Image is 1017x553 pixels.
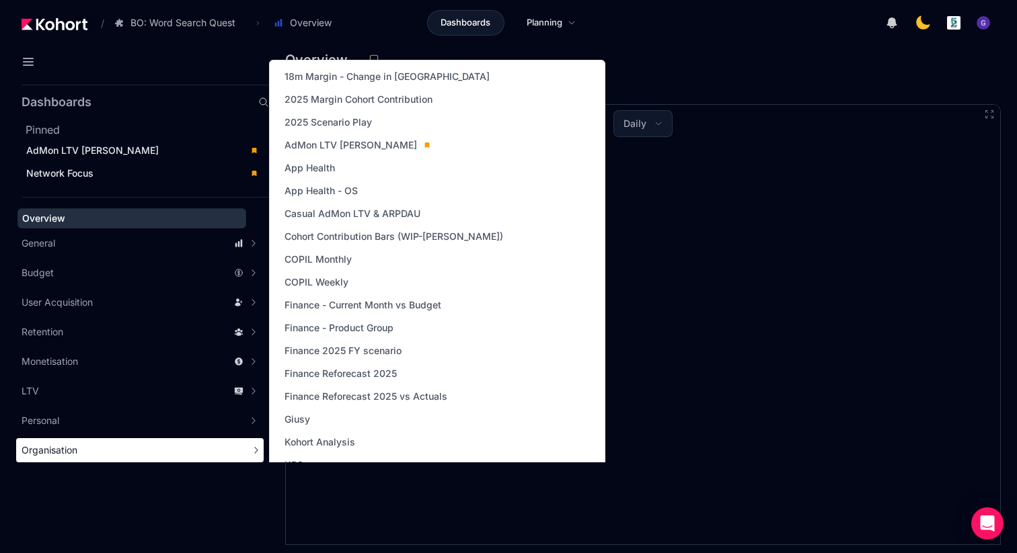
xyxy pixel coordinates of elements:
span: › [254,17,262,28]
span: Casual AdMon LTV & ARPDAU [285,207,420,220]
a: Finance Reforecast 2025 [280,364,401,383]
img: logo_logo_images_1_20240607072359498299_20240828135028712857.jpeg [947,16,961,30]
a: Cohort Contribution Bars (WIP-[PERSON_NAME]) [280,227,507,246]
span: / [90,16,104,30]
span: Finance Reforecast 2025 [285,367,397,380]
span: Overview [22,212,65,224]
a: Kohort Analysis [280,433,359,452]
span: AdMon LTV [PERSON_NAME] [285,138,417,152]
div: Open Intercom Messenger [971,507,1004,540]
span: Overview [290,16,332,30]
h2: Dashboards [22,96,91,108]
a: 2025 Scenario Play [280,113,376,132]
span: Cohort Contribution Bars (WIP-[PERSON_NAME]) [285,230,503,243]
a: COPIL Weekly [280,273,352,292]
span: Personal [22,414,59,427]
span: KR3 [285,458,303,472]
span: App Health - OS [285,184,358,198]
a: App Health - OS [280,181,362,200]
a: Casual AdMon LTV & ARPDAU [280,204,424,223]
span: AdMon LTV [PERSON_NAME] [26,144,159,156]
span: Retention [22,325,63,339]
span: COPIL Weekly [285,275,348,289]
span: Finance 2025 FY scenario [285,344,402,357]
span: Organisation [22,443,77,457]
span: User Acquisition [22,296,93,309]
span: Finance Reforecast 2025 vs Actuals [285,390,447,403]
a: Finance 2025 FY scenario [280,341,406,360]
h3: Overview [285,53,356,67]
a: Dashboards [427,10,504,36]
button: Daily [614,111,672,136]
span: 2025 Margin Cohort Contribution [285,93,432,106]
a: AdMon LTV [PERSON_NAME] [280,136,435,155]
button: Fullscreen [984,109,995,120]
span: Network Focus [26,167,93,179]
a: Finance - Current Month vs Budget [280,296,445,314]
span: Planning [527,16,562,30]
img: Kohort logo [22,18,87,30]
a: Overview [17,208,246,228]
a: Network Focus [22,163,265,183]
span: Finance - Current Month vs Budget [285,298,441,312]
span: Dashboards [441,16,490,30]
a: Planning [513,10,590,36]
a: AdMon LTV [PERSON_NAME] [22,140,265,161]
a: KR3 [280,456,307,474]
span: Budget [22,266,54,280]
span: COPIL Monthly [285,253,352,266]
button: BO: Word Search Quest [107,11,250,34]
a: COPIL Monthly [280,250,356,269]
span: Kohort Analysis [285,435,355,449]
span: General [22,237,55,250]
a: 2025 Margin Cohort Contribution [280,90,437,109]
span: Monetisation [22,355,78,368]
span: Finance - Product Group [285,321,393,335]
span: Daily [624,117,646,130]
a: App Health [280,159,339,177]
h2: Pinned [26,122,269,138]
span: LTV [22,384,39,398]
span: 2025 Scenario Play [285,116,372,129]
a: Finance Reforecast 2025 vs Actuals [280,387,451,406]
a: 18m Margin - Change in [GEOGRAPHIC_DATA] [280,67,494,86]
span: Giusy [285,413,310,426]
a: Finance - Product Group [280,318,398,337]
span: BO: Word Search Quest [130,16,235,30]
a: Giusy [280,410,314,429]
button: Overview [266,11,346,34]
span: App Health [285,161,335,175]
span: 18m Margin - Change in [GEOGRAPHIC_DATA] [285,70,490,83]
